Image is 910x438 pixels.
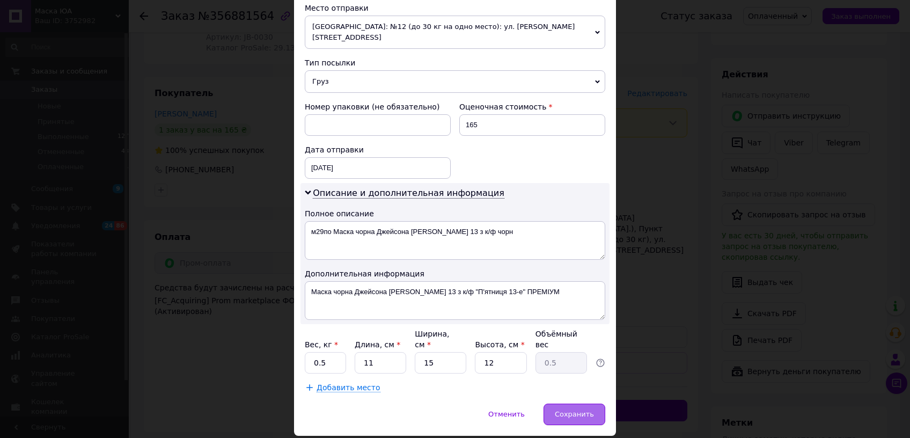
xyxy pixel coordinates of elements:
[313,188,504,199] span: Описание и дополнительная информация
[305,101,451,112] div: Номер упаковки (не обязательно)
[305,144,451,155] div: Дата отправки
[305,340,338,349] label: Вес, кг
[305,16,605,49] span: [GEOGRAPHIC_DATA]: №12 (до 30 кг на одно место): ул. [PERSON_NAME][STREET_ADDRESS]
[305,70,605,93] span: Груз
[459,101,605,112] div: Оценочная стоимость
[305,221,605,260] textarea: м29по Маска чорна Джейсона [PERSON_NAME] 13 з к/ф чорн
[317,383,380,392] span: Добавить место
[488,410,525,418] span: Отменить
[475,340,524,349] label: Высота, см
[305,268,605,279] div: Дополнительная информация
[305,4,369,12] span: Место отправки
[305,281,605,320] textarea: Маска чорна Джейсона [PERSON_NAME] 13 з к/ф "П'ятниця 13-е" ПРЕМІУМ
[305,59,355,67] span: Тип посылки
[555,410,594,418] span: Сохранить
[415,330,449,349] label: Ширина, см
[355,340,400,349] label: Длина, см
[535,328,587,350] div: Объёмный вес
[305,208,605,219] div: Полное описание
